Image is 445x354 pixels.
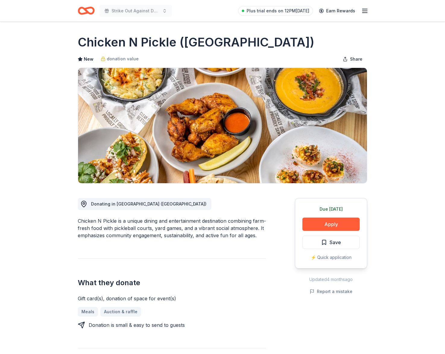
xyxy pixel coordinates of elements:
button: Report a mistake [310,288,352,295]
button: Share [338,53,367,65]
div: Updated 4 months ago [295,276,367,283]
span: Donating in [GEOGRAPHIC_DATA] ([GEOGRAPHIC_DATA]) [91,201,207,206]
h2: What they donate [78,278,266,288]
a: Earn Rewards [315,5,359,16]
div: Due [DATE] [302,206,360,213]
span: donation value [107,55,139,62]
a: donation value [101,55,139,62]
span: Save [330,238,341,246]
div: Chicken N Pickle is a unique dining and entertainment destination combining farm-fresh food with ... [78,217,266,239]
span: Share [350,56,362,63]
a: Auction & raffle [100,307,141,317]
a: Plus trial ends on 12PM[DATE] [238,6,313,16]
span: Plus trial ends on 12PM[DATE] [247,7,309,14]
button: Strike Out Against Domestic Violence [99,5,172,17]
button: Apply [302,218,360,231]
button: Save [302,236,360,249]
a: Meals [78,307,98,317]
span: Strike Out Against Domestic Violence [112,7,160,14]
div: ⚡️ Quick application [302,254,360,261]
a: Home [78,4,95,18]
div: Donation is small & easy to send to guests [89,321,185,329]
div: Gift card(s), donation of space for event(s) [78,295,266,302]
span: New [84,56,93,63]
img: Image for Chicken N Pickle (Glendale) [78,68,367,183]
h1: Chicken N Pickle ([GEOGRAPHIC_DATA]) [78,34,314,51]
